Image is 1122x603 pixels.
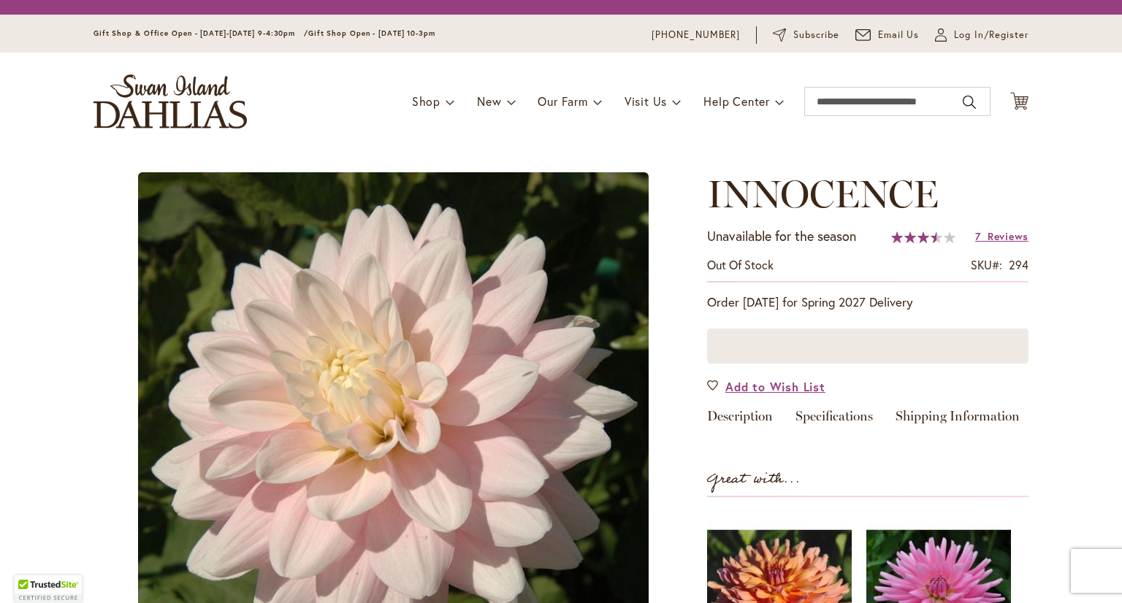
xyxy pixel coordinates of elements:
a: store logo [93,74,247,128]
div: Availability [707,257,774,274]
strong: Great with... [707,467,801,491]
span: Gift Shop Open - [DATE] 10-3pm [308,28,435,38]
span: Add to Wish List [725,378,825,395]
div: 294 [1009,257,1028,274]
a: Subscribe [773,28,839,42]
span: Out of stock [707,257,774,272]
a: [PHONE_NUMBER] [652,28,740,42]
a: Add to Wish List [707,378,825,395]
span: Visit Us [625,93,667,109]
span: INNOCENCE [707,171,939,217]
span: 7 [975,229,981,243]
a: 7 Reviews [975,229,1028,243]
div: TrustedSite Certified [15,575,82,603]
a: Shipping Information [896,410,1020,431]
a: Specifications [795,410,873,431]
span: Shop [412,93,440,109]
span: Gift Shop & Office Open - [DATE]-[DATE] 9-4:30pm / [93,28,308,38]
span: Our Farm [538,93,587,109]
div: 70% [891,231,955,243]
p: Unavailable for the season [707,227,856,246]
div: Detailed Product Info [707,410,1028,431]
span: Email Us [878,28,920,42]
a: Log In/Register [935,28,1028,42]
span: Subscribe [793,28,839,42]
p: Order [DATE] for Spring 2027 Delivery [707,293,1028,311]
button: Search [963,91,976,114]
strong: SKU [971,257,1002,272]
a: Email Us [855,28,920,42]
span: Help Center [703,93,770,109]
span: New [477,93,501,109]
a: Description [707,410,773,431]
span: Reviews [988,229,1028,243]
span: Log In/Register [954,28,1028,42]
